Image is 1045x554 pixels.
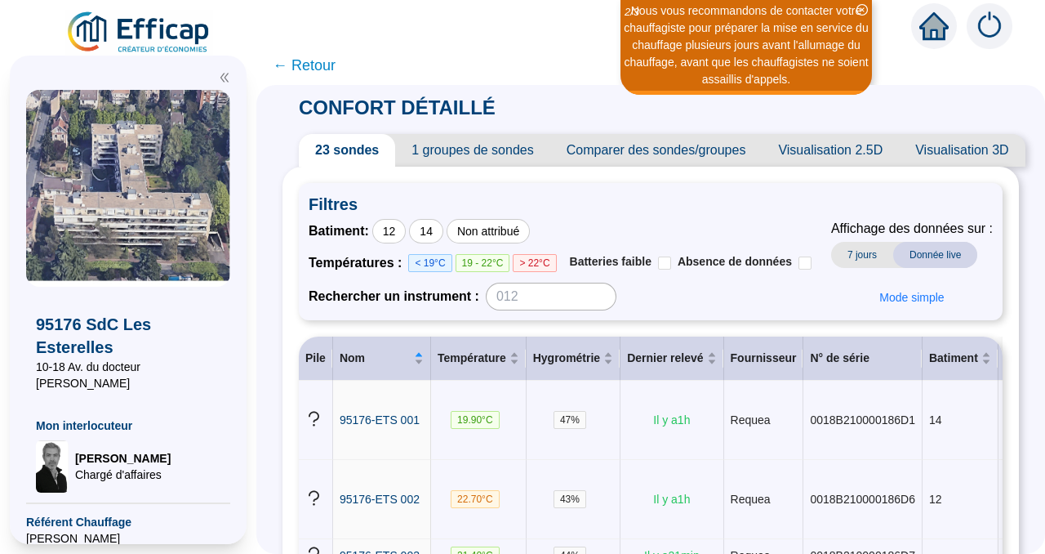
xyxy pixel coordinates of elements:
span: 19.90 °C [451,411,500,429]
span: Chargé d'affaires [75,467,171,483]
th: Fournisseur [724,337,804,381]
a: 95176-ETS 002 [340,491,420,508]
span: > 22°C [513,254,556,272]
img: Chargé d'affaires [36,440,69,493]
span: CONFORT DÉTAILLÉ [282,96,512,118]
th: Dernier relevé [620,337,723,381]
span: Absence de données [678,255,792,268]
span: Il y a 1 h [653,413,690,427]
button: Mode simple [866,284,957,311]
span: question [305,410,322,427]
span: Pile [305,351,326,364]
span: ← Retour [273,54,336,77]
span: 23 sondes [299,134,395,167]
span: 22.70 °C [451,490,500,508]
span: Comparer des sondes/groupes [550,134,763,167]
span: Batiment : [309,221,369,241]
div: 12 [372,219,407,243]
div: Non attribué [447,219,530,243]
td: Requea [724,381,804,460]
span: home [919,11,949,41]
span: Températures : [309,253,408,273]
td: Requea [724,460,804,539]
a: 95176-ETS 001 [340,412,420,429]
div: 14 [409,219,443,243]
th: Batiment [923,337,998,381]
span: Hygrométrie [533,350,600,367]
span: 10-18 Av. du docteur [PERSON_NAME] [36,359,220,391]
span: Rechercher un instrument : [309,287,479,306]
img: efficap energie logo [65,10,213,56]
span: Dernier relevé [627,350,703,367]
span: 47 % [554,411,586,429]
div: Nous vous recommandons de contacter votre chauffagiste pour préparer la mise en service du chauff... [623,2,869,88]
span: 19 - 22°C [456,254,510,272]
span: question [305,489,322,507]
span: Affichage des données sur : [831,219,993,239]
span: 43 % [554,490,586,508]
span: 14 [929,413,942,427]
i: 2 / 3 [625,6,639,18]
span: 0018B210000186D1 [810,413,914,427]
span: Batteries faible [570,255,651,268]
img: alerts [967,3,1012,49]
span: Il y a 1 h [653,493,690,506]
span: Batiment [929,350,978,367]
input: 012 [486,283,616,311]
span: Référent Chauffage [26,514,230,530]
span: Mode simple [879,289,944,306]
span: [PERSON_NAME] [26,530,230,547]
span: Nom [340,350,411,367]
th: Température [431,337,527,381]
span: Filtres [309,193,993,216]
span: Température [438,350,506,367]
span: [PERSON_NAME] [75,450,171,467]
span: Visualisation 2.5D [762,134,899,167]
span: close-circle [856,4,868,16]
span: 0018B210000186D6 [810,493,914,506]
span: 1 groupes de sondes [395,134,549,167]
span: 12 [929,493,942,506]
span: 95176-ETS 002 [340,493,420,506]
span: 95176-ETS 001 [340,413,420,427]
th: N° de série [803,337,922,381]
th: Nom [333,337,431,381]
span: < 19°C [408,254,451,272]
span: Visualisation 3D [899,134,1025,167]
span: 7 jours [831,242,893,268]
th: Hygrométrie [527,337,620,381]
span: 95176 SdC Les Esterelles [36,313,220,359]
span: Donnée live [893,242,977,268]
span: Mon interlocuteur [36,418,220,434]
span: double-left [219,72,230,83]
